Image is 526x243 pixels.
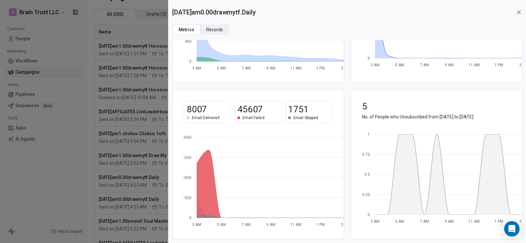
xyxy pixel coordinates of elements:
tspan: 1 PM [494,219,503,224]
tspan: 11 AM [468,63,479,67]
tspan: 15000 [180,175,192,180]
tspan: 3 PM [341,66,350,70]
tspan: 9 AM [266,66,275,70]
tspan: 7 AM [420,63,429,67]
tspan: 5 AM [395,219,404,224]
tspan: 9 AM [266,222,275,227]
div: Open Intercom Messenger [504,221,520,237]
span: Records [206,26,223,33]
tspan: 3 AM [192,222,201,227]
span: Email Skipped [293,115,318,120]
tspan: 3 PM [341,222,350,227]
tspan: 11 AM [468,219,479,224]
tspan: 0 [189,216,192,220]
span: Email Failed [243,115,264,120]
tspan: 30000 [180,135,192,140]
span: Metrics [179,26,194,33]
tspan: 0.5 [364,172,370,177]
span: 45607 [237,104,263,115]
tspan: 0.25 [362,192,370,197]
tspan: 5 AM [217,222,226,227]
tspan: 9 AM [445,219,454,224]
tspan: 0 [368,212,370,217]
tspan: 9 AM [445,63,454,67]
tspan: 5 AM [395,63,404,67]
tspan: 1 PM [494,63,503,67]
tspan: 5 AM [217,66,226,70]
p: No. of People who Unsubscribed from [DATE] to [DATE]. [362,114,511,120]
tspan: 0 [189,59,192,64]
tspan: 0.75 [362,152,370,157]
tspan: 1 PM [316,66,325,70]
tspan: 3 AM [370,63,379,67]
tspan: 11 AM [290,66,301,70]
tspan: 3 AM [370,219,379,224]
span: [DATE]am0.00drawmytf.Daily [172,8,255,17]
tspan: 450 [185,39,192,44]
span: 8007 [187,104,207,115]
tspan: 7 AM [420,219,429,224]
tspan: 3 AM [192,66,201,70]
tspan: 7500 [183,196,192,200]
tspan: 1 PM [316,222,325,227]
tspan: 22500 [180,155,192,160]
tspan: 0 [368,56,370,61]
tspan: 11 AM [290,222,301,227]
tspan: 7 AM [242,66,251,70]
span: 1751 [288,104,308,115]
span: Email Delivered [192,115,219,120]
span: 5 [362,101,367,112]
tspan: 2000 [361,36,370,41]
tspan: 7 AM [242,222,251,227]
tspan: 1 [368,132,370,136]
